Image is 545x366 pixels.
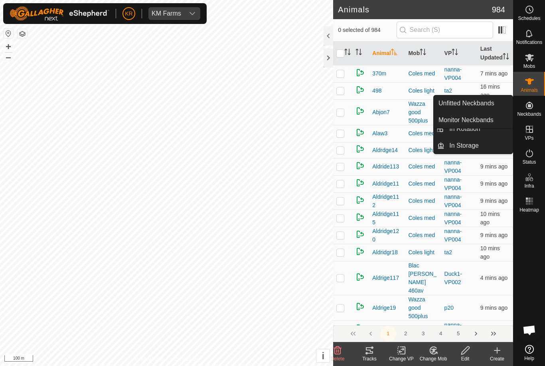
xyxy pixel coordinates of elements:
[322,350,324,361] span: i
[355,272,365,282] img: returning on
[513,342,545,364] a: Help
[434,112,513,128] a: Monitor Neckbands
[372,69,386,78] span: 370m
[408,261,438,295] div: Blac [PERSON_NAME] 460av
[480,198,507,204] span: 12 Sep 2025 at 11:12 am
[503,54,509,61] p-sorticon: Activate to sort
[372,108,390,117] span: Abjon7
[174,356,198,363] a: Contact Us
[444,271,462,285] a: Duck1-VP002
[433,326,449,342] button: 4
[372,325,389,333] span: Allaw6
[355,144,365,154] img: returning on
[148,7,184,20] span: KM Farms
[444,66,462,81] a: nanna-VP004
[355,302,365,311] img: returning on
[125,10,132,18] span: KR
[372,248,398,257] span: Aldridgr18
[372,274,399,282] span: Aldrige117
[408,87,438,95] div: Coles light
[438,99,494,108] span: Unfitted Neckbands
[524,184,534,188] span: Infra
[4,42,13,51] button: +
[184,7,200,20] div: dropdown trigger
[449,124,480,134] span: In Rotation
[450,326,466,342] button: 5
[434,95,513,111] a: Unfitted Neckbands
[408,231,438,239] div: Coles med
[355,229,365,239] img: returning on
[480,275,507,281] span: 12 Sep 2025 at 11:17 am
[344,50,351,56] p-sorticon: Activate to sort
[417,355,449,362] div: Change Mob
[444,87,452,94] a: ta2
[398,326,414,342] button: 2
[438,115,494,125] span: Monitor Neckbands
[408,214,438,222] div: Coles med
[420,50,426,56] p-sorticon: Activate to sort
[408,180,438,188] div: Coles med
[519,208,539,212] span: Heatmap
[338,26,396,34] span: 0 selected of 984
[152,10,181,17] div: KM Farms
[408,197,438,205] div: Coles med
[521,88,538,93] span: Animals
[316,349,330,362] button: i
[408,162,438,171] div: Coles med
[135,356,165,363] a: Privacy Policy
[480,83,500,98] span: 12 Sep 2025 at 11:04 am
[355,161,365,170] img: returning on
[397,22,493,38] input: Search (S)
[353,355,385,362] div: Tracks
[355,128,365,137] img: returning on
[369,42,405,65] th: Animal
[408,325,438,333] div: Coles med
[355,323,365,333] img: returning on
[405,42,441,65] th: Mob
[444,249,452,255] a: ta2
[380,326,396,342] button: 1
[444,305,454,311] a: p20
[444,322,462,336] a: nanna-VP004
[355,68,365,77] img: returning on
[355,50,362,56] p-sorticon: Activate to sort
[372,227,402,244] span: Aldridge120
[480,180,507,187] span: 12 Sep 2025 at 11:11 am
[444,159,462,174] a: nanna-VP004
[408,100,438,125] div: Wazza good 500plus
[408,146,438,154] div: Coles light
[480,211,500,226] span: 12 Sep 2025 at 11:11 am
[481,355,513,362] div: Create
[444,194,462,208] a: nanna-VP004
[522,160,536,164] span: Status
[372,304,396,312] span: Aldrige19
[486,326,502,342] button: Last Page
[372,180,399,188] span: Aldridge11
[331,356,345,362] span: Delete
[434,138,513,154] li: In Storage
[524,356,534,361] span: Help
[355,85,365,95] img: returning on
[441,42,477,65] th: VP
[372,129,387,138] span: Alaw3
[18,29,27,39] button: Map Layers
[449,355,481,362] div: Edit
[408,129,438,138] div: Coles med
[355,195,365,205] img: returning on
[517,112,541,117] span: Neckbands
[385,355,417,362] div: Change VP
[355,247,365,256] img: returning on
[452,50,458,56] p-sorticon: Activate to sort
[468,326,484,342] button: Next Page
[480,70,507,77] span: 12 Sep 2025 at 11:13 am
[444,138,513,154] a: In Storage
[408,69,438,78] div: Coles med
[415,326,431,342] button: 3
[4,29,13,38] button: Reset Map
[449,141,479,150] span: In Storage
[4,52,13,62] button: –
[444,228,462,243] a: nanna-VP004
[480,232,507,238] span: 12 Sep 2025 at 11:11 am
